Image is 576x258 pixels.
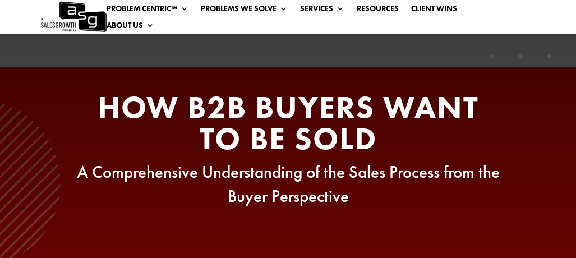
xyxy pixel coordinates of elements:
[77,161,500,207] span: A Comprehensive Understanding of the Sales Process from the Buyer Perspective
[98,87,479,159] span: How B2B Buyers Want To Be Sold
[300,4,344,17] a: Services
[411,4,457,17] a: Client Wins
[357,4,399,17] a: Resources
[107,4,188,17] a: Problem Centric™
[201,4,288,17] a: Problems We Solve
[107,21,154,34] a: About Us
